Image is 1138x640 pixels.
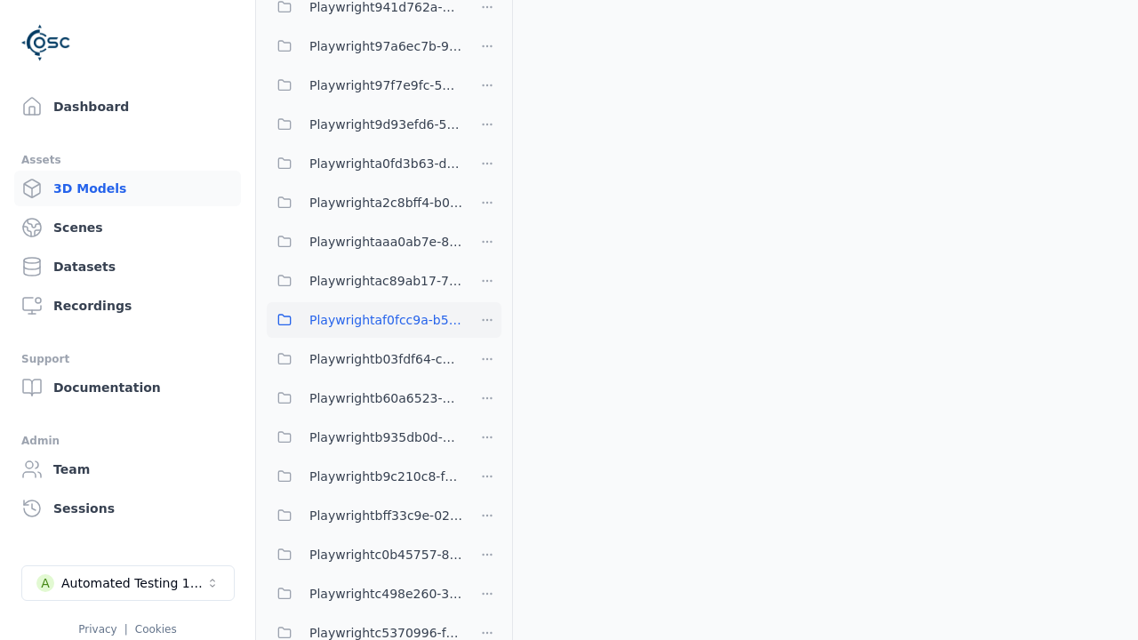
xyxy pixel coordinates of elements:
button: Playwrightbff33c9e-02f1-4be8-8443-6e9f5334e6c0 [267,498,462,533]
a: Cookies [135,623,177,636]
span: | [124,623,128,636]
button: Playwrightb03fdf64-c892-494a-b1d7-ae93c62c555a [267,341,462,377]
button: Playwrighta0fd3b63-d7a9-43d0-ba41-767acb1f4904 [267,146,462,181]
span: Playwrighta0fd3b63-d7a9-43d0-ba41-767acb1f4904 [309,153,462,174]
span: Playwrightb935db0d-249e-4114-be2d-cd1d17bf8801 [309,427,462,448]
span: Playwright97f7e9fc-5b56-4625-9d38-333eea2a748b [309,75,462,96]
span: Playwrightb03fdf64-c892-494a-b1d7-ae93c62c555a [309,348,462,370]
a: Recordings [14,288,241,324]
button: Playwright9d93efd6-5b9f-4794-becb-2a3a708608b3 [267,107,462,142]
button: Playwrightaf0fcc9a-b531-4793-9e26-b1e287a661f5 [267,302,462,338]
button: Playwright97a6ec7b-9dec-45d7-98ef-5e87a5181b08 [267,28,462,64]
button: Playwright97f7e9fc-5b56-4625-9d38-333eea2a748b [267,68,462,103]
span: Playwrightbff33c9e-02f1-4be8-8443-6e9f5334e6c0 [309,505,462,526]
button: Playwrightc0b45757-850c-469d-848e-4ce4f857ea70 [267,537,462,572]
span: Playwright97a6ec7b-9dec-45d7-98ef-5e87a5181b08 [309,36,462,57]
span: Playwrightb60a6523-dc5d-4812-af41-f52dc3dbf404 [309,388,462,409]
button: Playwrightac89ab17-7bbd-4282-bb63-b897c0b85846 [267,263,462,299]
a: 3D Models [14,171,241,206]
a: Dashboard [14,89,241,124]
a: Sessions [14,491,241,526]
span: Playwrightc0b45757-850c-469d-848e-4ce4f857ea70 [309,544,462,565]
button: Playwrighta2c8bff4-b0e8-4fa5-90bf-e604fce5bc4d [267,185,462,220]
a: Team [14,452,241,487]
button: Playwrightb935db0d-249e-4114-be2d-cd1d17bf8801 [267,420,462,455]
button: Playwrightc498e260-323e-44d5-9977-f249126531ca [267,576,462,612]
button: Playwrightb9c210c8-fb9a-4815-bcf1-4bfb5eb46c21 [267,459,462,494]
span: Playwrightac89ab17-7bbd-4282-bb63-b897c0b85846 [309,270,462,292]
div: Support [21,348,234,370]
button: Select a workspace [21,565,235,601]
span: Playwrightaf0fcc9a-b531-4793-9e26-b1e287a661f5 [309,309,462,331]
button: Playwrightaaa0ab7e-8b4b-4e11-b577-af0a429b69ce [267,224,462,260]
button: Playwrightb60a6523-dc5d-4812-af41-f52dc3dbf404 [267,380,462,416]
div: Automated Testing 1 - Playwright [61,574,205,592]
a: Privacy [78,623,116,636]
span: Playwrightaaa0ab7e-8b4b-4e11-b577-af0a429b69ce [309,231,462,252]
a: Datasets [14,249,241,284]
span: Playwright9d93efd6-5b9f-4794-becb-2a3a708608b3 [309,114,462,135]
a: Documentation [14,370,241,405]
span: Playwrightc498e260-323e-44d5-9977-f249126531ca [309,583,462,604]
img: Logo [21,18,71,68]
span: Playwrighta2c8bff4-b0e8-4fa5-90bf-e604fce5bc4d [309,192,462,213]
div: A [36,574,54,592]
div: Assets [21,149,234,171]
div: Admin [21,430,234,452]
span: Playwrightb9c210c8-fb9a-4815-bcf1-4bfb5eb46c21 [309,466,462,487]
a: Scenes [14,210,241,245]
